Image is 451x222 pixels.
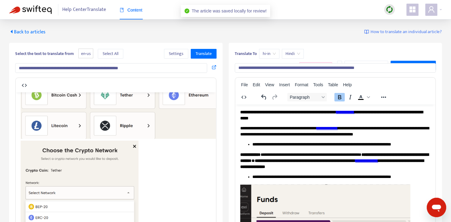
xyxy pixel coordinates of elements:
span: hi-in [263,49,276,58]
b: Translate To [235,50,257,57]
img: sync.dc5367851b00ba804db3.png [386,6,393,13]
span: appstore [409,6,416,13]
button: Undo [259,93,269,101]
span: book [120,8,124,12]
button: Redo [269,93,280,101]
button: Translate [191,49,217,59]
span: Format [295,82,308,87]
span: Save for review [356,62,383,69]
button: Save to Zendeskcaret-down [391,61,436,70]
button: Reveal or hide additional toolbar items [378,93,389,101]
img: Swifteq [9,5,52,14]
span: caret-left [9,29,14,34]
span: Back to articles [9,28,46,36]
button: Select All [98,49,123,59]
b: Select the text to translate from [15,50,74,57]
span: The article was saved locally for review! [192,9,267,13]
span: Edit [253,82,260,87]
span: en-us [78,49,93,59]
span: user [428,6,435,13]
span: Insert [279,82,290,87]
span: Select All [103,50,118,57]
span: Help [343,82,352,87]
button: Italic [345,93,355,101]
span: Settings [169,50,183,57]
span: Save to Zendesk [395,62,424,69]
span: Table [328,82,338,87]
a: How to translate an individual article? [364,29,442,36]
div: Text color Black [356,93,371,101]
button: Settings [164,49,188,59]
button: Block Paragraph [287,93,327,101]
span: check-circle [184,9,189,13]
span: Help Center Translate [62,4,106,15]
span: Hindi [285,49,300,58]
span: How to translate an individual article? [371,29,442,36]
span: Paragraph [290,95,319,100]
button: Save for review [344,61,388,70]
span: Content [120,8,142,12]
span: Tools [313,82,323,87]
span: View [265,82,274,87]
iframe: Button to launch messaging window [427,198,446,217]
button: more [337,61,342,70]
span: File [241,82,248,87]
button: Bold [334,93,345,101]
img: image-link [364,29,369,34]
img: 42136151159577 [5,48,123,152]
span: Translate [196,50,212,57]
